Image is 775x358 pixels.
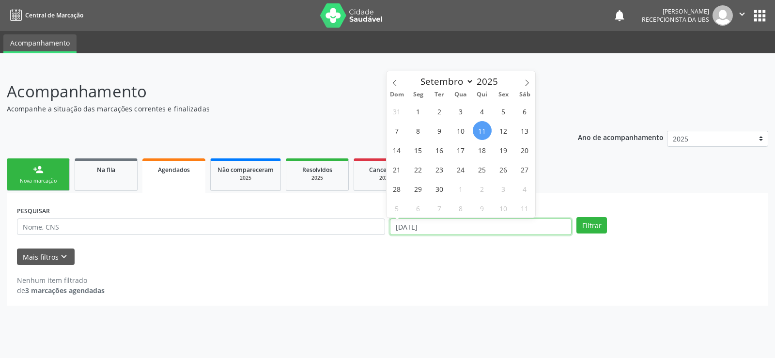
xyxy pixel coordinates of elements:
span: Setembro 17, 2025 [451,140,470,159]
span: Setembro 12, 2025 [494,121,513,140]
button:  [733,5,751,26]
span: Outubro 7, 2025 [430,199,449,218]
span: Setembro 24, 2025 [451,160,470,179]
span: Não compareceram [217,166,274,174]
input: Year [474,75,506,88]
select: Month [416,75,474,88]
div: de [17,285,105,296]
span: Setembro 13, 2025 [515,121,534,140]
button: Mais filtroskeyboard_arrow_down [17,249,75,265]
img: img [713,5,733,26]
i: keyboard_arrow_down [59,251,69,262]
span: Setembro 4, 2025 [473,102,492,121]
span: Qui [471,92,493,98]
button: apps [751,7,768,24]
span: Outubro 6, 2025 [409,199,428,218]
span: Setembro 14, 2025 [387,140,406,159]
div: 2025 [361,174,409,182]
span: Outubro 3, 2025 [494,179,513,198]
p: Acompanhamento [7,79,540,104]
span: Sex [493,92,514,98]
p: Ano de acompanhamento [578,131,664,143]
span: Setembro 20, 2025 [515,140,534,159]
span: Recepcionista da UBS [642,16,709,24]
input: Nome, CNS [17,218,385,235]
div: Nova marcação [14,177,62,185]
span: Setembro 28, 2025 [387,179,406,198]
div: 2025 [293,174,341,182]
span: Setembro 5, 2025 [494,102,513,121]
span: Setembro 7, 2025 [387,121,406,140]
strong: 3 marcações agendadas [25,286,105,295]
span: Resolvidos [302,166,332,174]
span: Setembro 2, 2025 [430,102,449,121]
span: Setembro 6, 2025 [515,102,534,121]
span: Outubro 10, 2025 [494,199,513,218]
span: Seg [407,92,429,98]
span: Sáb [514,92,535,98]
a: Acompanhamento [3,34,77,53]
div: Nenhum item filtrado [17,275,105,285]
span: Setembro 30, 2025 [430,179,449,198]
span: Outubro 4, 2025 [515,179,534,198]
div: person_add [33,164,44,175]
span: Outubro 8, 2025 [451,199,470,218]
span: Setembro 1, 2025 [409,102,428,121]
button: Filtrar [576,217,607,233]
i:  [737,9,747,19]
span: Setembro 19, 2025 [494,140,513,159]
span: Setembro 8, 2025 [409,121,428,140]
span: Setembro 26, 2025 [494,160,513,179]
span: Na fila [97,166,115,174]
button: notifications [613,9,626,22]
span: Qua [450,92,471,98]
span: Dom [387,92,408,98]
span: Cancelados [369,166,402,174]
label: PESQUISAR [17,203,50,218]
span: Outubro 2, 2025 [473,179,492,198]
span: Outubro 11, 2025 [515,199,534,218]
span: Setembro 18, 2025 [473,140,492,159]
p: Acompanhe a situação das marcações correntes e finalizadas [7,104,540,114]
div: [PERSON_NAME] [642,7,709,16]
span: Setembro 25, 2025 [473,160,492,179]
div: 2025 [217,174,274,182]
span: Setembro 21, 2025 [387,160,406,179]
span: Setembro 16, 2025 [430,140,449,159]
span: Outubro 5, 2025 [387,199,406,218]
span: Ter [429,92,450,98]
span: Setembro 29, 2025 [409,179,428,198]
span: Outubro 1, 2025 [451,179,470,198]
span: Setembro 9, 2025 [430,121,449,140]
span: Setembro 11, 2025 [473,121,492,140]
span: Agosto 31, 2025 [387,102,406,121]
span: Outubro 9, 2025 [473,199,492,218]
input: Selecione um intervalo [390,218,572,235]
a: Central de Marcação [7,7,83,23]
span: Setembro 3, 2025 [451,102,470,121]
span: Central de Marcação [25,11,83,19]
span: Agendados [158,166,190,174]
span: Setembro 10, 2025 [451,121,470,140]
span: Setembro 23, 2025 [430,160,449,179]
span: Setembro 22, 2025 [409,160,428,179]
span: Setembro 27, 2025 [515,160,534,179]
span: Setembro 15, 2025 [409,140,428,159]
